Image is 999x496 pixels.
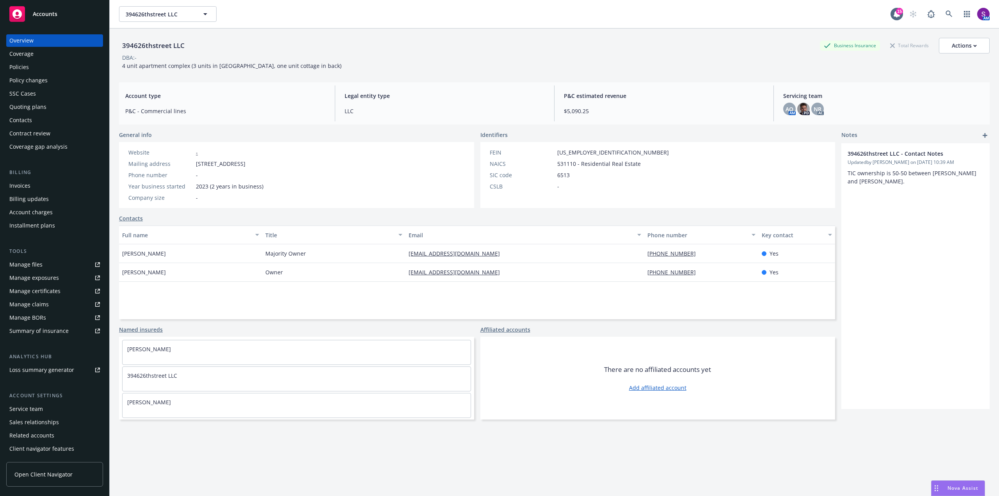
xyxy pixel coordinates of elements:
a: [PHONE_NUMBER] [647,250,702,257]
div: CSLB [490,182,554,190]
span: [PERSON_NAME] [122,249,166,258]
div: DBA: - [122,53,137,62]
span: [US_EMPLOYER_IDENTIFICATION_NUMBER] [557,148,669,156]
div: Contract review [9,127,50,140]
div: Analytics hub [6,353,103,361]
a: Affiliated accounts [480,325,530,334]
div: Manage BORs [9,311,46,324]
a: [EMAIL_ADDRESS][DOMAIN_NAME] [409,268,506,276]
a: Add affiliated account [629,384,686,392]
div: FEIN [490,148,554,156]
span: [STREET_ADDRESS] [196,160,245,168]
a: Service team [6,403,103,415]
span: $5,090.25 [564,107,764,115]
a: [PERSON_NAME] [127,398,171,406]
div: Actions [952,38,977,53]
a: [PERSON_NAME] [127,345,171,353]
div: Quoting plans [9,101,46,113]
div: Manage claims [9,298,49,311]
a: Manage certificates [6,285,103,297]
a: Manage BORs [6,311,103,324]
span: Updated by [PERSON_NAME] on [DATE] 10:39 AM [848,159,983,166]
span: Legal entity type [345,92,545,100]
a: Overview [6,34,103,47]
div: Phone number [647,231,747,239]
span: Owner [265,268,283,276]
span: Identifiers [480,131,508,139]
a: [PHONE_NUMBER] [647,268,702,276]
div: Phone number [128,171,193,179]
a: SSC Cases [6,87,103,100]
div: Policy changes [9,74,48,87]
a: Switch app [959,6,975,22]
a: Contract review [6,127,103,140]
div: Coverage [9,48,34,60]
a: Search [941,6,957,22]
div: Mailing address [128,160,193,168]
span: AO [786,105,793,113]
a: Named insureds [119,325,163,334]
div: SIC code [490,171,554,179]
a: Manage exposures [6,272,103,284]
span: P&C estimated revenue [564,92,764,100]
button: Nova Assist [931,480,985,496]
span: - [196,171,198,179]
a: Quoting plans [6,101,103,113]
a: Sales relationships [6,416,103,428]
a: Policies [6,61,103,73]
span: Notes [841,131,857,140]
div: NAICS [490,160,554,168]
div: Sales relationships [9,416,59,428]
div: 394626thstreet LLC - Contact NotesUpdatedby [PERSON_NAME] on [DATE] 10:39 AMTIC ownership is 50-5... [841,143,990,192]
span: NR [814,105,821,113]
span: Open Client Navigator [14,470,73,478]
div: Manage files [9,258,43,271]
a: Start snowing [905,6,921,22]
button: Full name [119,226,262,244]
div: Invoices [9,180,30,192]
span: 394626thstreet LLC - Contact Notes [848,149,963,158]
span: - [196,194,198,202]
span: 531110 - Residential Real Estate [557,160,641,168]
a: Contacts [6,114,103,126]
span: 394626thstreet LLC [126,10,193,18]
div: Overview [9,34,34,47]
div: Account charges [9,206,53,219]
a: Invoices [6,180,103,192]
div: Contacts [9,114,32,126]
a: Loss summary generator [6,364,103,376]
a: Installment plans [6,219,103,232]
div: Loss summary generator [9,364,74,376]
button: Email [405,226,644,244]
span: - [557,182,559,190]
a: Client navigator features [6,443,103,455]
div: Title [265,231,394,239]
div: Drag to move [931,481,941,496]
span: LLC [345,107,545,115]
div: Client navigator features [9,443,74,455]
div: Manage exposures [9,272,59,284]
span: Yes [770,268,779,276]
span: TIC ownership is 50-50 between [PERSON_NAME] and [PERSON_NAME]. [848,169,978,185]
span: Yes [770,249,779,258]
span: 6513 [557,171,570,179]
div: Coverage gap analysis [9,140,68,153]
div: 394626thstreet LLC [119,41,188,51]
div: Email [409,231,633,239]
a: Summary of insurance [6,325,103,337]
div: Business Insurance [820,41,880,50]
a: Policy changes [6,74,103,87]
span: Servicing team [783,92,983,100]
a: add [980,131,990,140]
div: Year business started [128,182,193,190]
button: Actions [939,38,990,53]
a: Manage files [6,258,103,271]
img: photo [977,8,990,20]
a: Manage claims [6,298,103,311]
div: Billing updates [9,193,49,205]
img: photo [797,103,810,115]
span: There are no affiliated accounts yet [604,365,711,374]
div: Total Rewards [886,41,933,50]
div: Related accounts [9,429,54,442]
span: Nova Assist [947,485,978,491]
